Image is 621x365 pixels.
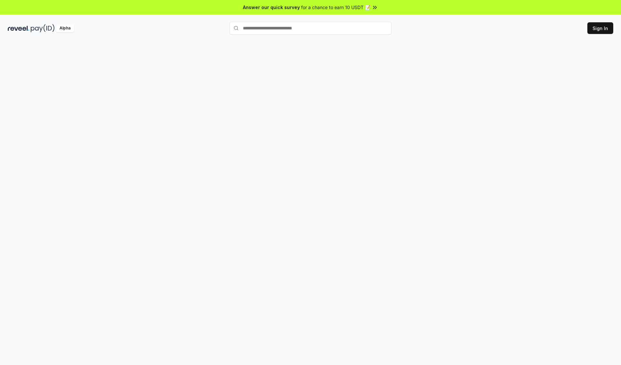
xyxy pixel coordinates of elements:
button: Sign In [587,22,613,34]
img: reveel_dark [8,24,29,32]
div: Alpha [56,24,74,32]
span: Answer our quick survey [243,4,300,11]
img: pay_id [31,24,55,32]
span: for a chance to earn 10 USDT 📝 [301,4,370,11]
